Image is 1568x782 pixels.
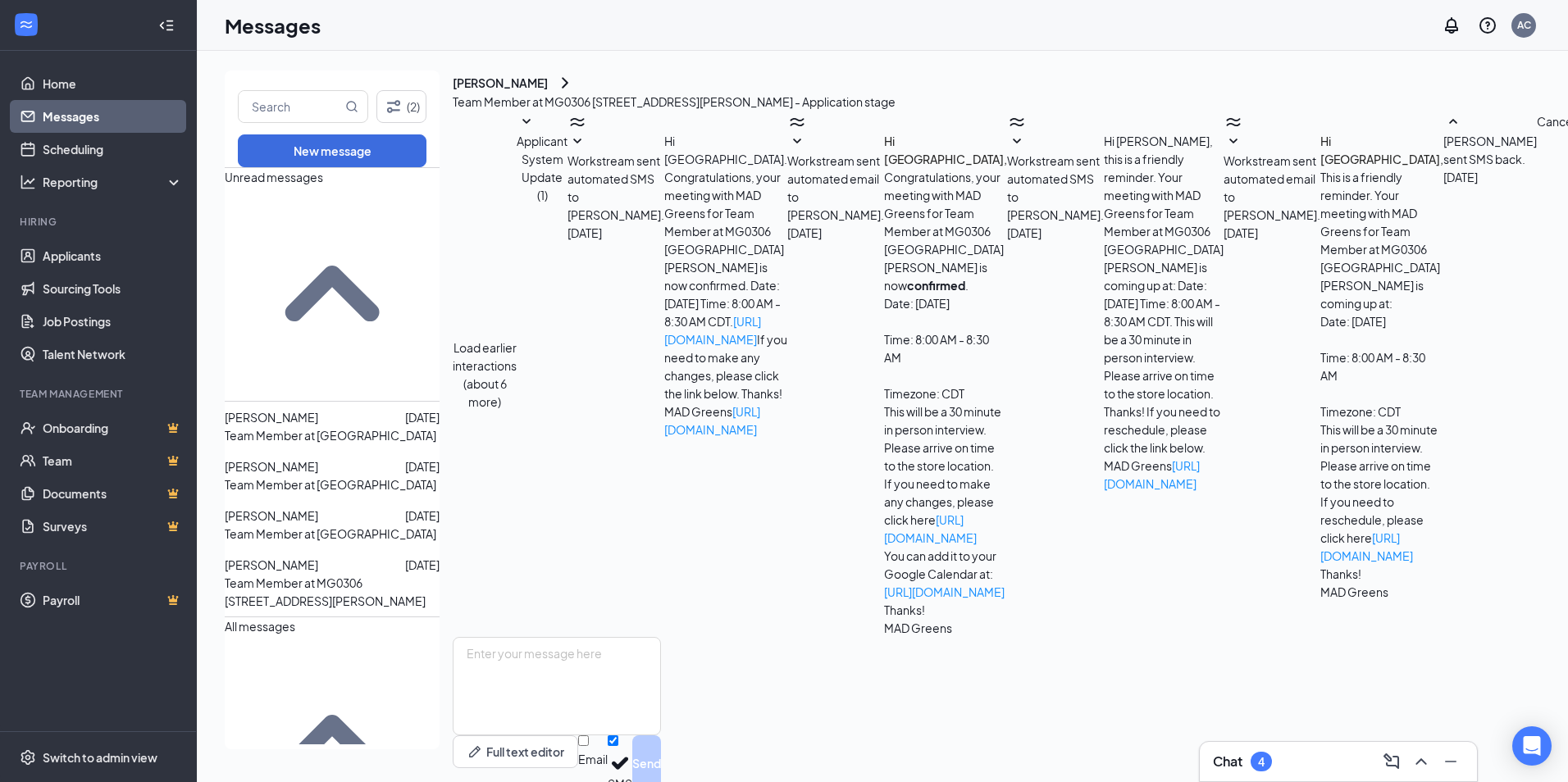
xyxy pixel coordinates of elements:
input: Email [578,735,589,746]
svg: ComposeMessage [1382,752,1402,771]
p: Team Member at [GEOGRAPHIC_DATA] [225,475,436,493]
p: [DATE] [405,408,440,426]
div: Hiring [20,215,180,229]
button: New message [238,134,426,167]
svg: SmallChevronDown [517,112,536,132]
div: Email [578,751,608,767]
button: Filter (2) [376,90,426,123]
div: Switch to admin view [43,749,157,766]
p: [DATE] [405,457,440,475]
p: Thanks! [1320,565,1443,583]
span: [DATE] [1224,224,1258,242]
p: Team Member at [GEOGRAPHIC_DATA] [225,525,436,543]
svg: SmallChevronDown [1224,132,1243,152]
p: If you need to make any changes, please click here [884,475,1007,547]
div: Open Intercom Messenger [1512,726,1552,766]
a: Job Postings [43,305,183,338]
svg: Analysis [20,174,36,190]
h4: Hi [GEOGRAPHIC_DATA], [1320,132,1443,168]
p: MAD Greens [1320,583,1443,601]
p: Thanks! [884,601,1007,619]
p: [DATE] [405,556,440,574]
p: If you need to reschedule, please click here [1320,493,1443,565]
a: DocumentsCrown [43,477,183,510]
p: This will be a 30 minute in person interview. Please arrive on time to the store location. [1320,421,1443,493]
span: Workstream sent automated email to [PERSON_NAME]. [1224,153,1320,222]
button: Minimize [1438,748,1464,775]
button: SmallChevronDownApplicant System Update (1) [517,112,567,204]
p: Team Member at MG0306 [STREET_ADDRESS][PERSON_NAME] - Application stage [453,93,896,111]
button: Full text editorPen [453,735,578,768]
a: Applicants [43,239,183,272]
div: Team Management [20,387,180,401]
span: [DATE] [1443,168,1478,186]
span: Hi [GEOGRAPHIC_DATA]. Congratulations, your meeting with MAD Greens for Team Member at MG0306 [GE... [664,134,787,437]
div: [PERSON_NAME] [453,75,548,91]
h4: Hi [GEOGRAPHIC_DATA], [884,132,1007,168]
svg: Checkmark [608,751,632,775]
span: Time: 8:00 AM - 8:30 AM Timezone: CDT [884,132,1007,637]
p: Team Member at [GEOGRAPHIC_DATA] [225,426,436,444]
a: Talent Network [43,338,183,371]
p: You can add it to your Google Calendar at: [884,547,1007,601]
svg: SmallChevronDown [1007,132,1027,152]
svg: Collapse [158,17,175,34]
svg: SmallChevronDown [567,132,587,152]
span: [PERSON_NAME] [225,410,318,425]
a: Messages [43,100,183,133]
div: Payroll [20,559,180,573]
div: 4 [1258,755,1265,769]
svg: WorkstreamLogo [787,112,807,132]
span: Hi [PERSON_NAME], this is a friendly reminder. Your meeting with MAD Greens for Team Member at MG... [1104,134,1224,491]
span: All messages [225,619,295,634]
svg: ChevronRight [555,73,575,93]
svg: WorkstreamLogo [1224,112,1243,132]
span: [PERSON_NAME] [225,508,318,523]
a: TeamCrown [43,444,183,477]
svg: Filter [384,97,403,116]
button: Load earlier interactions (about 6 more) [453,339,517,411]
span: [DATE] [787,224,822,242]
a: Home [43,67,183,100]
svg: SmallChevronDown [787,132,807,152]
span: Applicant System Update (1) [517,134,567,202]
a: [URL][DOMAIN_NAME] [884,584,1005,599]
span: Workstream sent automated SMS to [PERSON_NAME]. [1007,153,1104,222]
p: Date: [DATE] [1320,312,1443,330]
p: [DATE] [405,507,440,525]
span: Workstream sent automated email to [PERSON_NAME]. [787,153,884,222]
span: [PERSON_NAME] [225,557,318,572]
h3: Chat [1213,752,1242,771]
button: ComposeMessage [1379,748,1405,775]
svg: Settings [20,749,36,766]
svg: Notifications [1442,16,1461,35]
p: This is a friendly reminder. Your meeting with MAD Greens for Team Member at MG0306 [GEOGRAPHIC_D... [1320,168,1443,312]
p: Team Member at MG0306 [STREET_ADDRESS][PERSON_NAME] [225,574,440,610]
b: confirmed [907,278,965,293]
svg: WorkstreamLogo [18,16,34,33]
span: [PERSON_NAME] [225,459,318,474]
a: SurveysCrown [43,510,183,543]
div: Reporting [43,174,184,190]
p: Date: [DATE] [884,294,1007,312]
button: ChevronUp [1408,748,1434,775]
h1: Messages [225,11,321,39]
input: SMS [608,735,618,746]
svg: MagnifyingGlass [345,100,358,113]
svg: Pen [467,743,483,760]
span: Unread messages [225,170,323,184]
p: MAD Greens [884,619,1007,637]
svg: QuestionInfo [1478,16,1497,35]
svg: WorkstreamLogo [1007,112,1027,132]
a: Scheduling [43,133,183,166]
a: PayrollCrown [43,584,183,616]
input: Search [239,91,342,122]
svg: Minimize [1441,752,1461,771]
a: OnboardingCrown [43,411,183,444]
span: Time: 8:00 AM - 8:30 AM Timezone: CDT [1320,132,1443,601]
span: Workstream sent automated SMS to [PERSON_NAME]. [567,153,664,222]
p: Congratulations, your meeting with MAD Greens for Team Member at MG0306 [GEOGRAPHIC_DATA][PERSON_... [884,168,1007,294]
a: Sourcing Tools [43,272,183,305]
span: [DATE] [1007,224,1042,242]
